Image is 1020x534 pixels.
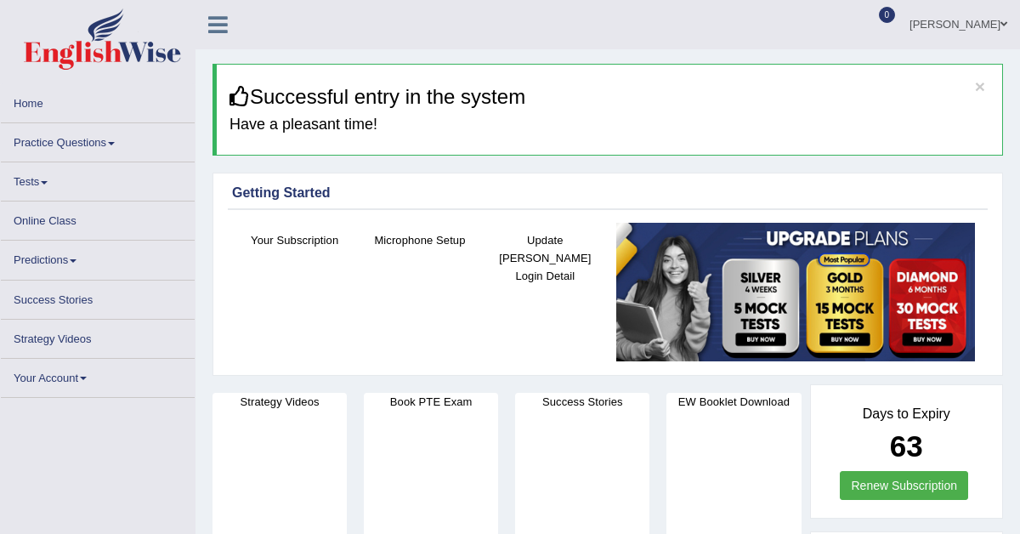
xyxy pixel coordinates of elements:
[830,406,984,422] h4: Days to Expiry
[840,471,968,500] a: Renew Subscription
[890,429,923,463] b: 63
[666,393,801,411] h4: EW Booklet Download
[1,359,195,392] a: Your Account
[1,162,195,196] a: Tests
[1,123,195,156] a: Practice Questions
[975,77,985,95] button: ×
[364,393,498,411] h4: Book PTE Exam
[241,231,348,249] h4: Your Subscription
[1,84,195,117] a: Home
[232,183,983,203] div: Getting Started
[229,86,989,108] h3: Successful entry in the system
[1,320,195,353] a: Strategy Videos
[491,231,599,285] h4: Update [PERSON_NAME] Login Detail
[1,202,195,235] a: Online Class
[515,393,649,411] h4: Success Stories
[229,116,989,133] h4: Have a pleasant time!
[1,241,195,274] a: Predictions
[879,7,896,23] span: 0
[616,223,975,361] img: small5.jpg
[212,393,347,411] h4: Strategy Videos
[1,281,195,314] a: Success Stories
[365,231,473,249] h4: Microphone Setup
